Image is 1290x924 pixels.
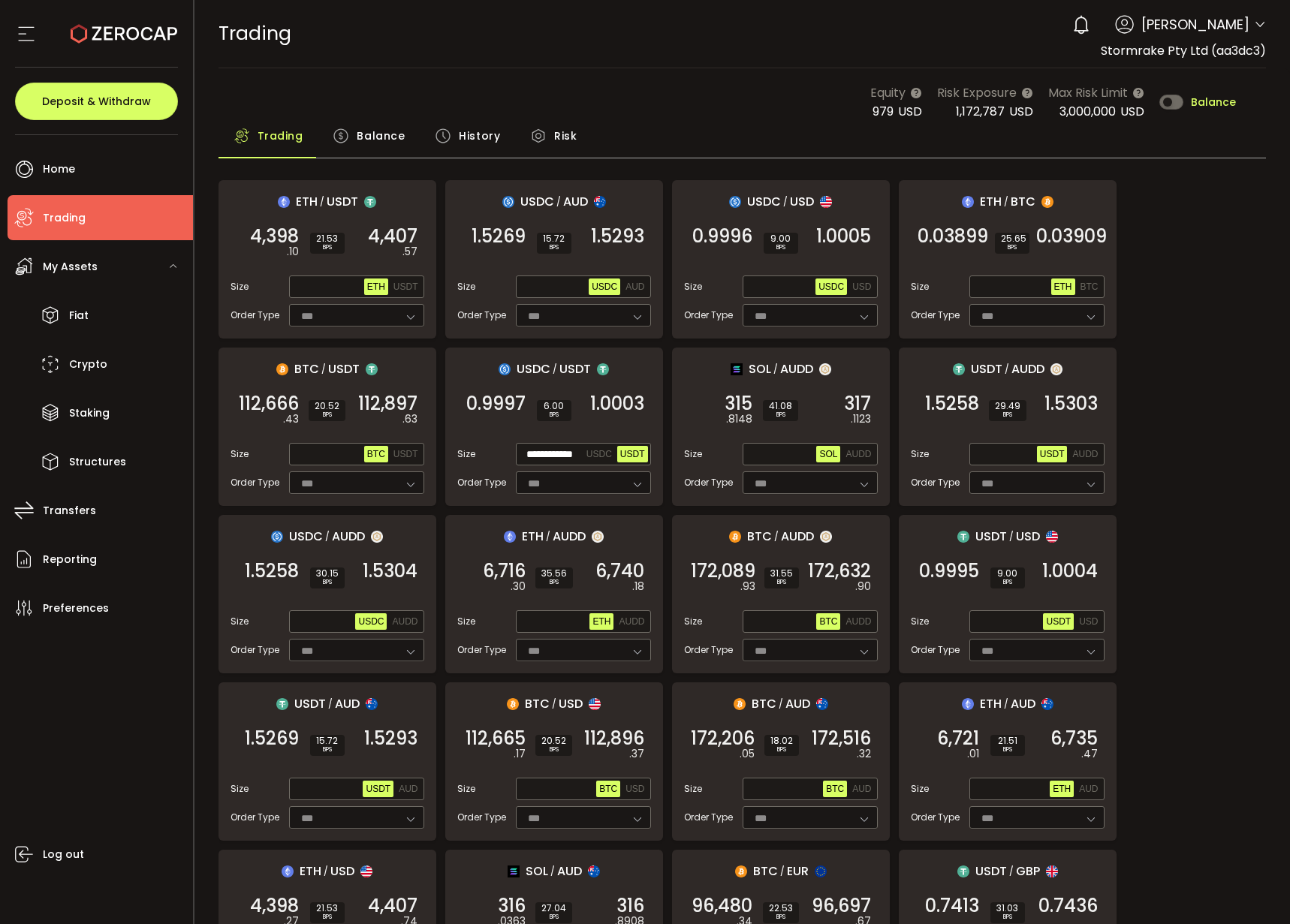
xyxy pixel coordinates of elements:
[620,449,645,459] span: USDT
[870,83,906,102] span: Equity
[69,451,126,473] span: Structures
[844,396,871,411] span: 317
[819,449,837,459] span: SOL
[328,360,360,378] span: USDT
[937,731,979,746] span: 6,721
[1004,195,1008,209] em: /
[596,781,620,797] button: BTC
[315,411,339,420] i: BPS
[250,229,299,244] span: 4,398
[589,613,613,630] button: ETH
[1081,746,1098,762] em: .47
[1036,229,1107,244] span: 0.03909
[785,694,810,713] span: AUD
[873,103,894,120] span: 979
[316,234,339,243] span: 21.53
[508,865,520,877] img: sol_portfolio.png
[684,615,702,628] span: Size
[321,363,326,376] em: /
[543,402,565,411] span: 6.00
[231,476,279,489] span: Order Type
[546,530,550,543] em: /
[967,746,979,762] em: .01
[769,402,792,411] span: 41.08
[595,564,644,579] span: 6,740
[818,281,844,292] span: USDC
[43,500,96,522] span: Transfers
[219,20,291,47] span: Trading
[1037,446,1068,462] button: USDT
[1050,363,1062,375] img: zuPXiwguUFiBOIQyqLOiXsnnNitlx7q4LCwEbLHADjIpTka+Lip0HH8D0VTrd02z+wEAAAAASUVORK5CYII=
[360,865,372,877] img: usd_portfolio.svg
[1141,14,1249,35] span: [PERSON_NAME]
[1040,449,1065,459] span: USDT
[472,229,526,244] span: 1.5269
[995,411,1020,420] i: BPS
[619,616,644,627] span: AUDD
[1009,530,1014,543] em: /
[956,103,1005,120] span: 1,172,787
[271,531,283,543] img: usdc_portfolio.svg
[457,643,506,657] span: Order Type
[852,281,871,292] span: USD
[367,281,385,292] span: ETH
[747,192,781,211] span: USDC
[393,449,418,459] span: USDT
[591,229,644,244] span: 1.5293
[287,244,299,260] em: .10
[740,746,755,762] em: .05
[554,121,577,151] span: Risk
[371,531,383,543] img: zuPXiwguUFiBOIQyqLOiXsnnNitlx7q4LCwEbLHADjIpTka+Lip0HH8D0VTrd02z+wEAAAAASUVORK5CYII=
[953,363,965,375] img: usdt_portfolio.svg
[517,360,550,378] span: USDC
[1046,616,1071,627] span: USDT
[790,192,814,211] span: USD
[752,694,776,713] span: BTC
[363,781,393,797] button: USDT
[740,579,755,594] em: .93
[773,363,778,376] em: /
[586,449,612,459] span: USDC
[1041,698,1053,710] img: aud_portfolio.svg
[1053,784,1071,794] span: ETH
[557,862,582,880] span: AUD
[282,865,294,877] img: eth_portfolio.svg
[543,411,565,420] i: BPS
[43,844,84,865] span: Log out
[898,103,922,120] span: USD
[684,476,733,489] span: Order Type
[918,229,988,244] span: 0.03899
[632,579,644,594] em: .18
[729,196,741,208] img: usdc_portfolio.svg
[1081,281,1099,292] span: BTC
[1001,243,1023,252] i: BPS
[457,280,475,293] span: Size
[42,96,151,107] span: Deposit & Withdraw
[294,360,319,378] span: BTC
[541,578,567,587] i: BPS
[358,616,384,627] span: USDC
[594,196,606,208] img: aud_portfolio.svg
[1048,83,1128,102] span: Max Risk Limit
[815,278,847,295] button: USDC
[543,243,565,252] i: BPS
[1009,103,1033,120] span: USD
[504,531,516,543] img: eth_portfolio.svg
[589,278,620,295] button: USDC
[1054,281,1072,292] span: ETH
[855,579,871,594] em: .90
[316,569,339,578] span: 30.15
[69,305,89,327] span: Fiat
[684,782,702,796] span: Size
[962,196,974,208] img: eth_portfolio.svg
[1079,784,1098,794] span: AUD
[962,698,974,710] img: eth_portfolio.svg
[629,746,644,762] em: .37
[616,613,647,630] button: AUDD
[231,280,249,293] span: Size
[552,697,556,711] em: /
[842,613,874,630] button: AUDD
[514,746,526,762] em: .17
[231,309,279,322] span: Order Type
[816,229,871,244] span: 1.0005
